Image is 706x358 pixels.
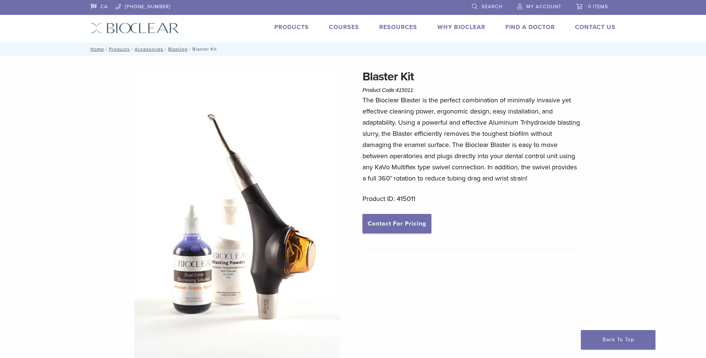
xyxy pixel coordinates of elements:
span: / [188,47,192,51]
img: Bioclear [91,23,179,33]
a: Home [88,47,104,52]
a: Find A Doctor [505,23,555,31]
span: 415011 [396,87,413,93]
a: Products [274,23,309,31]
a: Back To Top [581,330,655,349]
span: 0 items [588,4,608,10]
a: Accessories [135,47,163,52]
span: Product Code: [362,87,413,93]
a: Why Bioclear [437,23,485,31]
a: Courses [329,23,359,31]
a: Contact Us [575,23,616,31]
h1: Blaster Kit [362,68,581,86]
span: My Account [526,4,561,10]
a: Products [109,47,130,52]
p: Product ID: 415011 [362,193,581,204]
nav: Blaster Kit [85,42,621,56]
img: Bioclear Blaster Kit-Simplified-1 [134,68,340,358]
a: Resources [379,23,417,31]
a: Blasting [168,47,188,52]
span: / [130,47,135,51]
span: / [163,47,168,51]
p: The Bioclear Blaster is the perfect combination of minimally invasive yet effective cleaning powe... [362,95,581,184]
span: Search [482,4,502,10]
a: Contact For Pricing [362,214,431,233]
span: / [104,47,109,51]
